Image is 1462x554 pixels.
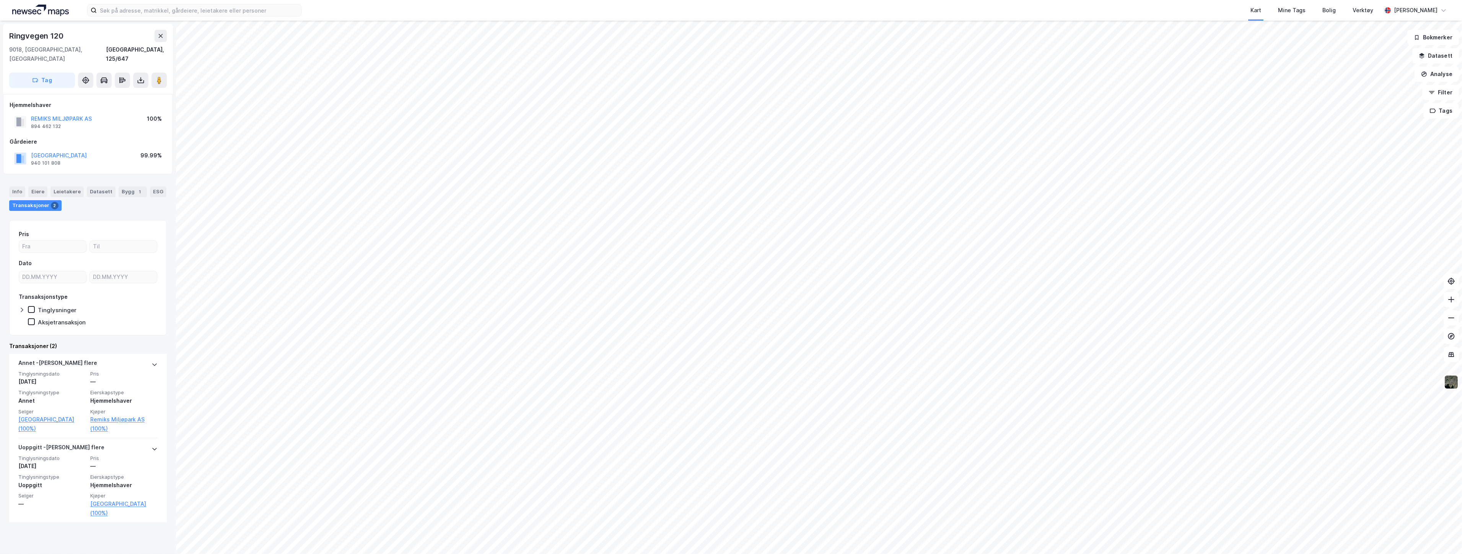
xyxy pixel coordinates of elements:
div: Ringvegen 120 [9,30,65,42]
span: Eierskapstype [90,389,158,396]
div: Datasett [87,186,116,197]
div: [GEOGRAPHIC_DATA], 125/647 [106,45,167,63]
button: Filter [1422,85,1459,100]
div: Tinglysninger [38,306,77,314]
div: 100% [147,114,162,123]
div: 940 101 808 [31,160,60,166]
div: Transaksjoner (2) [9,342,167,351]
span: Kjøper [90,408,158,415]
div: Hjemmelshaver [90,396,158,405]
a: Remiks Miljøpark AS (100%) [90,415,158,433]
div: [DATE] [18,462,86,471]
div: Leietakere [50,186,84,197]
iframe: Chat Widget [1424,517,1462,554]
button: Datasett [1412,48,1459,63]
div: 1 [136,188,144,196]
a: [GEOGRAPHIC_DATA] (100%) [18,415,86,433]
span: Pris [90,371,158,377]
div: Transaksjonstype [19,292,68,301]
div: Aksjetransaksjon [38,319,86,326]
input: DD.MM.YYYY [19,271,86,283]
div: — [18,499,86,509]
button: Bokmerker [1407,30,1459,45]
input: Fra [19,241,86,252]
div: Mine Tags [1278,6,1306,15]
div: [DATE] [18,377,86,386]
div: [PERSON_NAME] [1394,6,1438,15]
img: logo.a4113a55bc3d86da70a041830d287a7e.svg [12,5,69,16]
span: Selger [18,408,86,415]
div: 9018, [GEOGRAPHIC_DATA], [GEOGRAPHIC_DATA] [9,45,106,63]
input: DD.MM.YYYY [90,271,157,283]
span: Selger [18,492,86,499]
div: 99.99% [140,151,162,160]
div: Gårdeiere [10,137,166,146]
div: Annet [18,396,86,405]
span: Tinglysningsdato [18,371,86,377]
div: Hjemmelshaver [10,100,166,110]
button: Tag [9,73,75,88]
div: Hjemmelshaver [90,481,158,490]
span: Eierskapstype [90,474,158,480]
div: ESG [150,186,166,197]
a: [GEOGRAPHIC_DATA] (100%) [90,499,158,518]
div: Uoppgitt - [PERSON_NAME] flere [18,443,104,455]
span: Kjøper [90,492,158,499]
div: 2 [51,202,59,209]
button: Tags [1423,103,1459,118]
div: Bygg [119,186,147,197]
input: Til [90,241,157,252]
div: Annet - [PERSON_NAME] flere [18,358,97,371]
div: — [90,462,158,471]
span: Pris [90,455,158,462]
span: Tinglysningstype [18,389,86,396]
div: Transaksjoner [9,200,62,211]
div: Kontrollprogram for chat [1424,517,1462,554]
div: Uoppgitt [18,481,86,490]
span: Tinglysningstype [18,474,86,480]
img: 9k= [1444,375,1459,389]
div: 894 462 132 [31,123,61,130]
div: Bolig [1322,6,1336,15]
div: Eiere [28,186,47,197]
div: Pris [19,230,29,239]
div: Info [9,186,25,197]
input: Søk på adresse, matrikkel, gårdeiere, leietakere eller personer [97,5,301,16]
span: Tinglysningsdato [18,455,86,462]
div: Dato [19,259,32,268]
div: Kart [1250,6,1261,15]
button: Analyse [1415,66,1459,82]
div: — [90,377,158,386]
div: Verktøy [1353,6,1373,15]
